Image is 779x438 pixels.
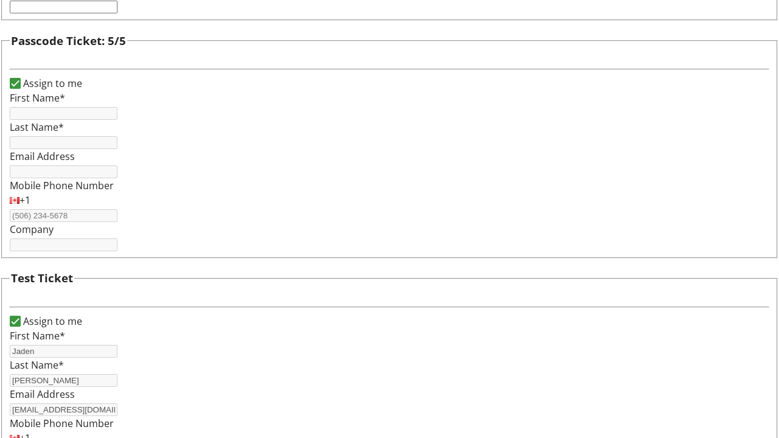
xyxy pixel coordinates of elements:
[10,388,75,401] label: Email Address
[11,32,126,49] h3: Passcode Ticket: 5/5
[21,76,82,91] label: Assign to me
[10,91,65,105] label: First Name*
[10,209,117,222] input: (506) 234-5678
[10,329,65,342] label: First Name*
[10,179,114,192] label: Mobile Phone Number
[21,314,82,328] label: Assign to me
[10,150,75,163] label: Email Address
[10,358,64,372] label: Last Name*
[10,120,64,134] label: Last Name*
[11,269,73,287] h3: Test Ticket
[10,417,114,430] label: Mobile Phone Number
[10,223,54,236] label: Company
